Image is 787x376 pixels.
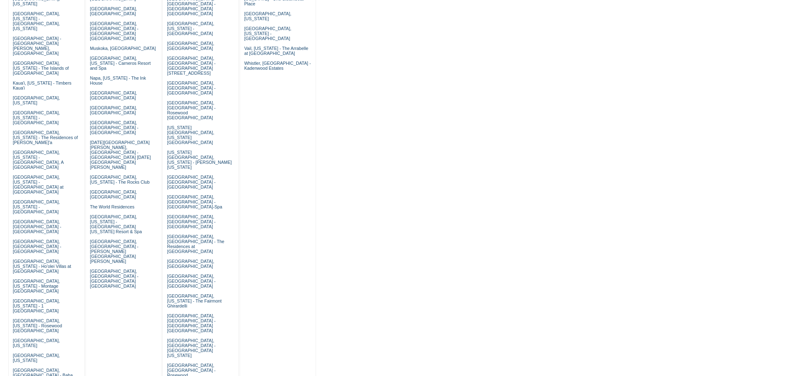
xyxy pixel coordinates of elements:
[13,219,61,234] a: [GEOGRAPHIC_DATA], [GEOGRAPHIC_DATA] - [GEOGRAPHIC_DATA]
[13,95,60,105] a: [GEOGRAPHIC_DATA], [US_STATE]
[13,36,61,56] a: [GEOGRAPHIC_DATA] - [GEOGRAPHIC_DATA][PERSON_NAME], [GEOGRAPHIC_DATA]
[90,189,137,199] a: [GEOGRAPHIC_DATA], [GEOGRAPHIC_DATA]
[90,269,138,289] a: [GEOGRAPHIC_DATA], [GEOGRAPHIC_DATA] - [GEOGRAPHIC_DATA] [GEOGRAPHIC_DATA]
[13,150,64,170] a: [GEOGRAPHIC_DATA], [US_STATE] - [GEOGRAPHIC_DATA], A [GEOGRAPHIC_DATA]
[13,239,61,254] a: [GEOGRAPHIC_DATA], [GEOGRAPHIC_DATA] - [GEOGRAPHIC_DATA]
[167,234,224,254] a: [GEOGRAPHIC_DATA], [GEOGRAPHIC_DATA] - The Residences at [GEOGRAPHIC_DATA]
[90,56,151,71] a: [GEOGRAPHIC_DATA], [US_STATE] - Carneros Resort and Spa
[13,298,60,313] a: [GEOGRAPHIC_DATA], [US_STATE] - 1 [GEOGRAPHIC_DATA]
[90,105,137,115] a: [GEOGRAPHIC_DATA], [GEOGRAPHIC_DATA]
[13,338,60,348] a: [GEOGRAPHIC_DATA], [US_STATE]
[13,80,71,90] a: Kaua'i, [US_STATE] - Timbers Kaua'i
[13,11,60,31] a: [GEOGRAPHIC_DATA], [US_STATE] - [GEOGRAPHIC_DATA], [US_STATE]
[167,274,215,289] a: [GEOGRAPHIC_DATA], [GEOGRAPHIC_DATA] - [GEOGRAPHIC_DATA]
[167,214,215,229] a: [GEOGRAPHIC_DATA], [GEOGRAPHIC_DATA] - [GEOGRAPHIC_DATA]
[13,110,60,125] a: [GEOGRAPHIC_DATA], [US_STATE] - [GEOGRAPHIC_DATA]
[13,61,69,76] a: [GEOGRAPHIC_DATA], [US_STATE] - The Islands of [GEOGRAPHIC_DATA]
[90,140,151,170] a: [DATE][GEOGRAPHIC_DATA][PERSON_NAME], [GEOGRAPHIC_DATA] - [GEOGRAPHIC_DATA] [DATE][GEOGRAPHIC_DAT...
[90,6,137,16] a: [GEOGRAPHIC_DATA], [GEOGRAPHIC_DATA]
[167,338,215,358] a: [GEOGRAPHIC_DATA], [GEOGRAPHIC_DATA] - [GEOGRAPHIC_DATA] [US_STATE]
[167,41,214,51] a: [GEOGRAPHIC_DATA], [GEOGRAPHIC_DATA]
[244,61,311,71] a: Whistler, [GEOGRAPHIC_DATA] - Kadenwood Estates
[13,318,62,333] a: [GEOGRAPHIC_DATA], [US_STATE] - Rosewood [GEOGRAPHIC_DATA]
[13,199,60,214] a: [GEOGRAPHIC_DATA], [US_STATE] - [GEOGRAPHIC_DATA]
[244,46,308,56] a: Vail, [US_STATE] - The Arrabelle at [GEOGRAPHIC_DATA]
[90,120,138,135] a: [GEOGRAPHIC_DATA], [GEOGRAPHIC_DATA] - [GEOGRAPHIC_DATA]
[167,21,214,36] a: [GEOGRAPHIC_DATA], [US_STATE] - [GEOGRAPHIC_DATA]
[90,204,135,209] a: The World Residences
[167,150,232,170] a: [US_STATE][GEOGRAPHIC_DATA], [US_STATE] - [PERSON_NAME] [US_STATE]
[167,313,215,333] a: [GEOGRAPHIC_DATA], [GEOGRAPHIC_DATA] - [GEOGRAPHIC_DATA] [GEOGRAPHIC_DATA]
[13,279,60,293] a: [GEOGRAPHIC_DATA], [US_STATE] - Montage [GEOGRAPHIC_DATA]
[90,90,137,100] a: [GEOGRAPHIC_DATA], [GEOGRAPHIC_DATA]
[167,194,222,209] a: [GEOGRAPHIC_DATA], [GEOGRAPHIC_DATA] - [GEOGRAPHIC_DATA]-Spa
[167,125,214,145] a: [US_STATE][GEOGRAPHIC_DATA], [US_STATE][GEOGRAPHIC_DATA]
[90,214,142,234] a: [GEOGRAPHIC_DATA], [US_STATE] - [GEOGRAPHIC_DATA] [US_STATE] Resort & Spa
[167,175,215,189] a: [GEOGRAPHIC_DATA], [GEOGRAPHIC_DATA] - [GEOGRAPHIC_DATA]
[244,11,291,21] a: [GEOGRAPHIC_DATA], [US_STATE]
[167,56,215,76] a: [GEOGRAPHIC_DATA], [GEOGRAPHIC_DATA] - [GEOGRAPHIC_DATA][STREET_ADDRESS]
[90,239,138,264] a: [GEOGRAPHIC_DATA], [GEOGRAPHIC_DATA] - [PERSON_NAME][GEOGRAPHIC_DATA][PERSON_NAME]
[13,259,71,274] a: [GEOGRAPHIC_DATA], [US_STATE] - Ho'olei Villas at [GEOGRAPHIC_DATA]
[244,26,291,41] a: [GEOGRAPHIC_DATA], [US_STATE] - [GEOGRAPHIC_DATA]
[90,46,156,51] a: Muskoka, [GEOGRAPHIC_DATA]
[167,293,221,308] a: [GEOGRAPHIC_DATA], [US_STATE] - The Fairmont Ghirardelli
[13,353,60,363] a: [GEOGRAPHIC_DATA], [US_STATE]
[13,175,64,194] a: [GEOGRAPHIC_DATA], [US_STATE] - [GEOGRAPHIC_DATA] at [GEOGRAPHIC_DATA]
[13,130,78,145] a: [GEOGRAPHIC_DATA], [US_STATE] - The Residences of [PERSON_NAME]'a
[167,259,214,269] a: [GEOGRAPHIC_DATA], [GEOGRAPHIC_DATA]
[167,100,215,120] a: [GEOGRAPHIC_DATA], [GEOGRAPHIC_DATA] - Rosewood [GEOGRAPHIC_DATA]
[90,21,138,41] a: [GEOGRAPHIC_DATA], [GEOGRAPHIC_DATA] - [GEOGRAPHIC_DATA] [GEOGRAPHIC_DATA]
[90,76,146,85] a: Napa, [US_STATE] - The Ink House
[167,80,215,95] a: [GEOGRAPHIC_DATA], [GEOGRAPHIC_DATA] - [GEOGRAPHIC_DATA]
[90,175,150,184] a: [GEOGRAPHIC_DATA], [US_STATE] - The Rocks Club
